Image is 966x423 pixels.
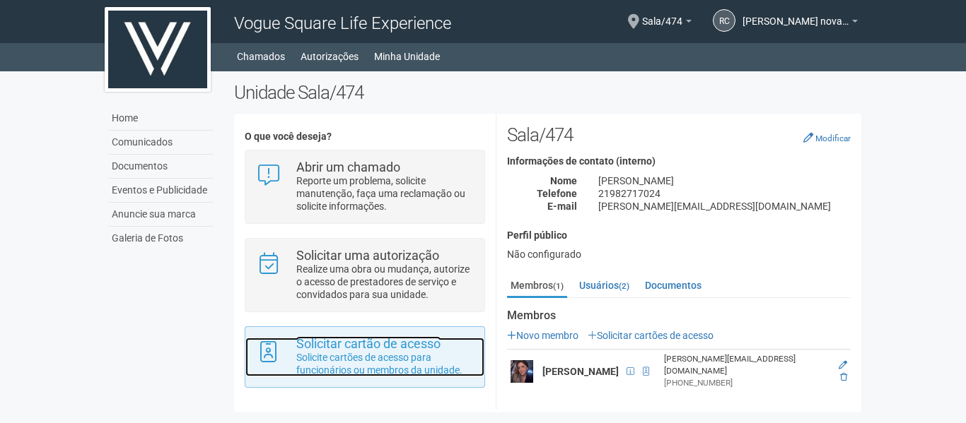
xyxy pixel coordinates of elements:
div: Não configurado [507,248,851,261]
strong: Abrir um chamado [296,160,400,174]
a: Sala/474 [642,18,692,29]
h4: O que você deseja? [245,131,484,142]
p: Realize uma obra ou mudança, autorize o acesso de prestadores de serviço e convidados para sua un... [296,263,474,301]
small: (2) [619,281,629,291]
small: (1) [553,281,564,291]
img: user.png [511,360,533,383]
div: [PERSON_NAME][EMAIL_ADDRESS][DOMAIN_NAME] [664,353,825,377]
a: Comunicados [108,131,213,155]
a: Home [108,107,213,131]
strong: Solicitar cartão de acesso [296,336,441,351]
strong: Nome [550,175,577,186]
strong: Solicitar uma autorização [296,248,439,263]
div: [PERSON_NAME][EMAIL_ADDRESS][DOMAIN_NAME] [588,200,861,213]
span: Sala/474 [642,2,682,27]
span: Vogue Square Life Experience [234,13,451,33]
a: Modificar [803,132,851,143]
strong: [PERSON_NAME] [542,366,619,377]
h2: Unidade Sala/474 [234,82,861,103]
a: Documentos [108,155,213,179]
a: Chamados [237,47,285,66]
a: rc [713,9,735,32]
a: Editar membro [839,360,847,370]
p: Solicite cartões de acesso para funcionários ou membros da unidade. [296,351,474,376]
small: Modificar [815,133,851,143]
a: Eventos e Publicidade [108,179,213,203]
strong: E-mail [547,201,577,212]
a: Solicitar cartão de acesso Solicite cartões de acesso para funcionários ou membros da unidade. [256,338,473,376]
a: Anuncie sua marca [108,203,213,227]
span: renato coutinho novaes [743,2,849,27]
p: Reporte um problema, solicite manutenção, faça uma reclamação ou solicite informações. [296,174,474,213]
h2: Sala/474 [507,124,851,145]
a: Excluir membro [840,372,847,382]
h4: Informações de contato (interno) [507,156,851,167]
a: Novo membro [507,330,578,341]
a: Abrir um chamado Reporte um problema, solicite manutenção, faça uma reclamação ou solicite inform... [256,161,473,213]
a: Autorizações [301,47,359,66]
div: [PERSON_NAME] [588,174,861,187]
a: Documentos [641,275,705,296]
strong: Membros [507,309,851,322]
a: Minha Unidade [374,47,440,66]
a: Solicitar uma autorização Realize uma obra ou mudança, autorize o acesso de prestadores de serviç... [256,249,473,301]
a: Galeria de Fotos [108,227,213,250]
div: 21982717024 [588,187,861,200]
a: [PERSON_NAME] novaes [743,18,858,29]
a: Usuários(2) [576,275,633,296]
div: [PHONE_NUMBER] [664,377,825,389]
a: Membros(1) [507,275,567,298]
img: logo.jpg [105,7,211,92]
strong: Telefone [537,188,577,199]
a: Solicitar cartões de acesso [588,330,714,341]
h4: Perfil público [507,230,851,241]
